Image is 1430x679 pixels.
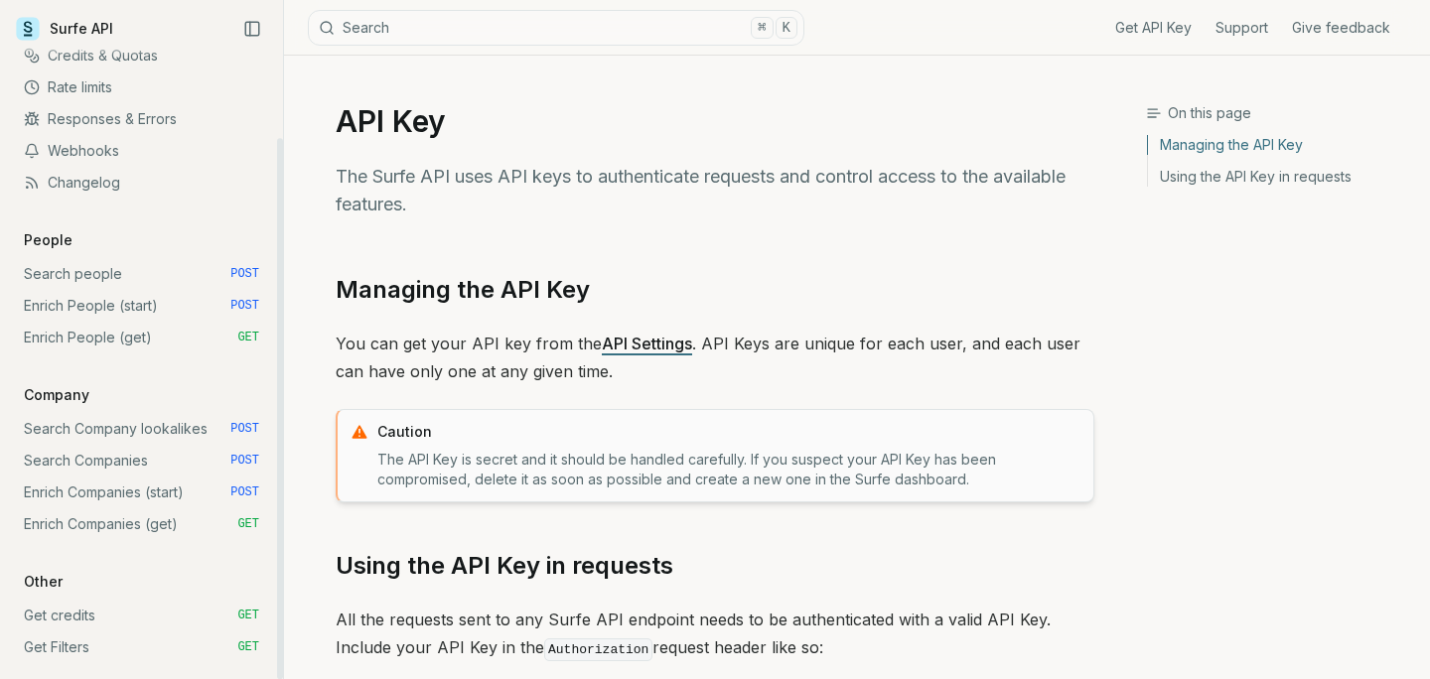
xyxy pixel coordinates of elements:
[230,453,259,469] span: POST
[16,322,267,353] a: Enrich People (get) GET
[16,103,267,135] a: Responses & Errors
[16,258,267,290] a: Search people POST
[230,421,259,437] span: POST
[16,230,80,250] p: People
[230,298,259,314] span: POST
[16,135,267,167] a: Webhooks
[16,600,267,631] a: Get credits GET
[230,484,259,500] span: POST
[1292,18,1390,38] a: Give feedback
[16,167,267,199] a: Changelog
[1215,18,1268,38] a: Support
[336,103,1094,139] h1: API Key
[544,638,652,661] code: Authorization
[1148,161,1414,187] a: Using the API Key in requests
[237,330,259,345] span: GET
[16,290,267,322] a: Enrich People (start) POST
[237,639,259,655] span: GET
[776,17,797,39] kbd: K
[16,631,267,663] a: Get Filters GET
[16,572,71,592] p: Other
[336,274,590,306] a: Managing the API Key
[16,14,113,44] a: Surfe API
[751,17,773,39] kbd: ⌘
[308,10,804,46] button: Search⌘K
[237,608,259,623] span: GET
[1146,103,1414,123] h3: On this page
[237,516,259,532] span: GET
[230,266,259,282] span: POST
[336,163,1094,218] p: The Surfe API uses API keys to authenticate requests and control access to the available features.
[16,385,97,405] p: Company
[16,40,267,71] a: Credits & Quotas
[16,445,267,476] a: Search Companies POST
[16,413,267,445] a: Search Company lookalikes POST
[336,606,1094,664] p: All the requests sent to any Surfe API endpoint needs to be authenticated with a valid API Key. I...
[16,71,267,103] a: Rate limits
[336,550,673,582] a: Using the API Key in requests
[1148,135,1414,161] a: Managing the API Key
[16,476,267,508] a: Enrich Companies (start) POST
[336,330,1094,385] p: You can get your API key from the . API Keys are unique for each user, and each user can have onl...
[377,450,1081,489] p: The API Key is secret and it should be handled carefully. If you suspect your API Key has been co...
[16,508,267,540] a: Enrich Companies (get) GET
[237,14,267,44] button: Collapse Sidebar
[1115,18,1192,38] a: Get API Key
[377,422,1081,442] p: Caution
[602,334,692,353] a: API Settings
